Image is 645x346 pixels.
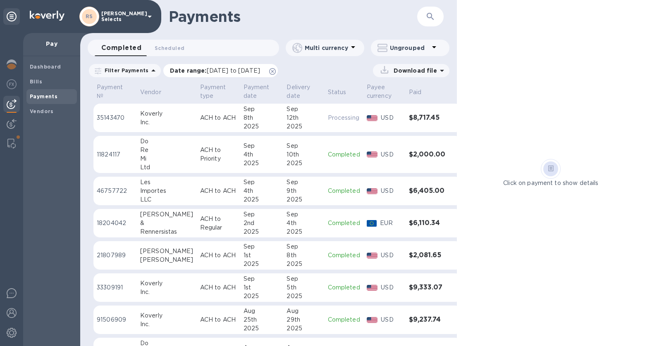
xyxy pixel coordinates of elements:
h3: $9,237.74 [409,316,445,324]
div: LLC [140,195,193,204]
p: Paid [409,88,422,97]
div: 4th [244,150,280,159]
p: USD [381,283,402,292]
img: USD [367,115,378,121]
img: Logo [30,11,64,21]
p: 91506909 [97,315,134,324]
span: Delivery date [287,83,321,100]
p: USD [381,150,402,159]
img: Foreign exchange [7,79,17,89]
b: Payments [30,93,57,100]
span: [DATE] to [DATE] [207,67,260,74]
h3: $6,405.00 [409,187,445,195]
p: Completed [328,315,360,324]
div: 2025 [244,260,280,268]
img: USD [367,253,378,258]
p: 33309191 [97,283,134,292]
p: Ungrouped [390,44,429,52]
span: Completed [101,42,141,54]
p: ACH to ACH [200,187,237,195]
div: Inc. [140,320,193,329]
p: ACH to ACH [200,315,237,324]
div: 2025 [287,228,321,236]
div: 9th [287,187,321,195]
div: 2025 [244,195,280,204]
p: [PERSON_NAME] Selects [101,11,143,22]
p: Pay [30,40,74,48]
div: 1st [244,251,280,260]
p: USD [381,114,402,122]
div: Re [140,146,193,154]
div: Ltd [140,163,193,172]
p: 46757722 [97,187,134,195]
img: USD [367,152,378,157]
div: [PERSON_NAME] [140,210,193,219]
div: Aug [244,307,280,315]
div: [PERSON_NAME] [140,247,193,256]
div: & [140,219,193,228]
div: 2025 [244,324,280,333]
span: Payment № [97,83,134,100]
p: Payment № [97,83,123,100]
div: Sep [244,275,280,283]
div: 4th [287,219,321,228]
div: 2025 [287,122,321,131]
p: Vendor [140,88,161,97]
p: Completed [328,283,360,292]
p: 35143470 [97,114,134,122]
div: 2025 [244,292,280,301]
span: Payment type [200,83,237,100]
div: Sep [287,210,321,219]
h1: Payments [169,8,417,25]
div: Sep [287,142,321,150]
span: Status [328,88,357,97]
p: Status [328,88,346,97]
div: Koverly [140,279,193,288]
b: RS [86,13,93,19]
p: Completed [328,150,360,159]
p: ACH to ACH [200,114,237,122]
div: 8th [287,251,321,260]
p: 18204042 [97,219,134,228]
p: USD [381,187,402,195]
h3: $2,000.00 [409,151,445,159]
h3: $9,333.07 [409,284,445,291]
div: Importes [140,187,193,195]
div: 2025 [287,159,321,168]
p: Delivery date [287,83,310,100]
p: Completed [328,219,360,228]
p: ACH to ACH [200,283,237,292]
div: 5th [287,283,321,292]
span: Payee currency [367,83,402,100]
div: 2nd [244,219,280,228]
div: Date range:[DATE] to [DATE] [163,64,278,77]
div: [PERSON_NAME] [140,256,193,264]
div: Sep [244,142,280,150]
p: Completed [328,187,360,195]
img: USD [367,285,378,291]
div: 2025 [287,195,321,204]
b: Dashboard [30,64,61,70]
div: 10th [287,150,321,159]
div: 1st [244,283,280,292]
div: Sep [244,242,280,251]
div: Sep [244,210,280,219]
div: 29th [287,315,321,324]
div: 25th [244,315,280,324]
p: ACH to Priority [200,146,237,163]
p: Payment type [200,83,226,100]
p: Download file [390,66,437,75]
p: Date range : [170,66,264,75]
div: 2025 [244,159,280,168]
div: Inc. [140,288,193,296]
div: Sep [287,242,321,251]
p: 21807989 [97,251,134,260]
div: 2025 [287,260,321,268]
div: Sep [244,105,280,114]
div: Mi [140,154,193,163]
p: 11824117 [97,150,134,159]
div: Do [140,137,193,146]
span: Scheduled [155,44,184,52]
span: Payment date [244,83,280,100]
p: Filter Payments [101,67,148,74]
